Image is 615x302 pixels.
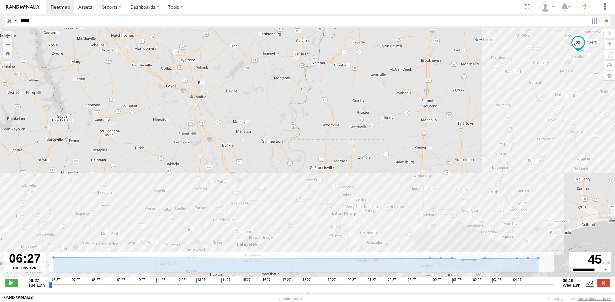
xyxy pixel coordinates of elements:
span: 18:27 [302,278,311,283]
button: Zoom Home [3,49,12,58]
label: Search Filter Options [589,16,603,26]
label: Measure [3,61,12,70]
span: 09:27 [116,278,125,283]
a: Terms and Conditions [578,297,611,301]
span: 20:27 [347,278,356,283]
div: © Copyright 2025 - [548,297,611,301]
label: Close [597,279,610,287]
span: 04:27 [512,278,521,283]
div: 45 [570,252,610,267]
label: Search Query [13,16,19,26]
span: 10:27 [136,278,145,283]
label: Map Settings [604,71,615,80]
img: rand-logo.svg [6,5,40,9]
span: 19:27 [327,278,336,283]
span: 23:27 [407,278,416,283]
span: 03:27 [492,278,501,283]
span: 16:27 [262,278,271,283]
span: Tue 12th Aug 2025 [29,283,45,288]
button: Zoom out [3,40,12,49]
span: 40470 [586,40,597,44]
span: 08:27 [91,278,100,283]
i: ? [579,2,590,12]
span: 11:27 [156,278,165,283]
span: 07:27 [71,278,80,283]
span: 22:27 [387,278,396,283]
span: 12:27 [176,278,185,283]
strong: 06:27 [29,278,45,283]
div: Carlos Ortiz [538,2,557,12]
span: 06:27 [51,278,60,283]
span: 14:27 [221,278,230,283]
button: Zoom in [3,31,12,40]
div: Version: 305.01 [278,297,303,301]
span: 02:27 [472,278,481,283]
span: 15:27 [242,278,250,283]
strong: 06:16 [563,278,580,283]
a: Visit our Website [4,296,33,302]
span: 01:27 [452,278,461,283]
span: 13:27 [196,278,205,283]
span: 00:27 [432,278,441,283]
span: Wed 13th Aug 2025 [563,283,580,288]
label: Play/Stop [5,279,18,287]
span: 17:27 [282,278,291,283]
span: 21:27 [367,278,376,283]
